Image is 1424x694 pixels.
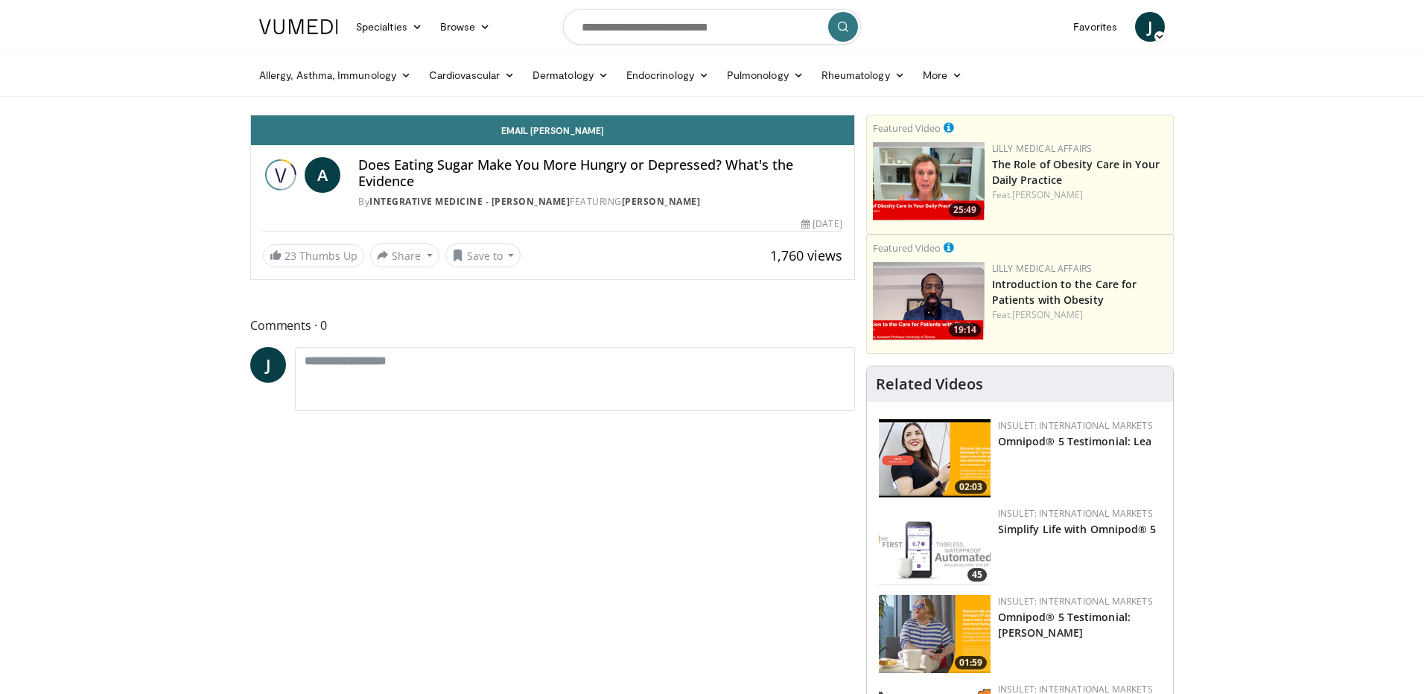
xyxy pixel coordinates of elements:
div: Feat. [992,188,1167,202]
a: Simplify Life with Omnipod® 5 [998,522,1157,536]
a: Allergy, Asthma, Immunology [250,60,420,90]
a: Insulet: International Markets [998,419,1153,432]
h4: Related Videos [876,375,983,393]
span: 19:14 [949,323,981,337]
a: Insulet: International Markets [998,507,1153,520]
img: 85ac4157-e7e8-40bb-9454-b1e4c1845598.png.150x105_q85_crop-smart_upscale.png [879,419,991,497]
small: Featured Video [873,241,941,255]
span: 1,760 views [770,246,842,264]
span: 25:49 [949,203,981,217]
a: 01:59 [879,595,991,673]
a: 45 [879,507,991,585]
a: Pulmonology [718,60,813,90]
img: f4bac35f-2703-40d6-a70d-02c4a6bd0abe.png.150x105_q85_crop-smart_upscale.png [879,507,991,585]
a: [PERSON_NAME] [622,195,701,208]
a: 19:14 [873,262,985,340]
a: J [1135,12,1165,42]
img: VuMedi Logo [259,19,338,34]
a: Email [PERSON_NAME] [251,115,854,145]
span: 45 [967,568,987,582]
a: [PERSON_NAME] [1012,188,1083,201]
a: Lilly Medical Affairs [992,142,1093,155]
a: Omnipod® 5 Testimonial: Lea [998,434,1152,448]
a: [PERSON_NAME] [1012,308,1083,321]
span: 23 [285,249,296,263]
a: Insulet: International Markets [998,595,1153,608]
div: By FEATURING [358,195,842,208]
a: Favorites [1064,12,1126,42]
a: 02:03 [879,419,991,497]
input: Search topics, interventions [563,9,861,45]
a: The Role of Obesity Care in Your Daily Practice [992,157,1160,187]
a: Integrative Medicine - [PERSON_NAME] [369,195,570,208]
a: More [914,60,971,90]
button: Save to [445,243,521,267]
img: e1208b6b-349f-4914-9dd7-f97803bdbf1d.png.150x105_q85_crop-smart_upscale.png [873,142,985,220]
div: Feat. [992,308,1167,322]
h4: Does Eating Sugar Make You More Hungry or Depressed? What's the Evidence [358,157,842,189]
span: 02:03 [955,480,987,494]
button: Share [370,243,439,267]
a: Specialties [347,12,431,42]
a: Dermatology [524,60,617,90]
div: [DATE] [801,217,842,231]
img: acc2e291-ced4-4dd5-b17b-d06994da28f3.png.150x105_q85_crop-smart_upscale.png [873,262,985,340]
a: J [250,347,286,383]
span: Comments 0 [250,316,855,335]
a: Browse [431,12,500,42]
a: Omnipod® 5 Testimonial: [PERSON_NAME] [998,610,1131,640]
a: A [305,157,340,193]
a: 25:49 [873,142,985,220]
a: Rheumatology [813,60,914,90]
a: Lilly Medical Affairs [992,262,1093,275]
a: Endocrinology [617,60,718,90]
a: 23 Thumbs Up [263,244,364,267]
span: 01:59 [955,656,987,669]
img: 6d50c0dd-ba08-46d7-8ee2-cf2a961867be.png.150x105_q85_crop-smart_upscale.png [879,595,991,673]
small: Featured Video [873,121,941,135]
img: Integrative Medicine - Astrid Pujari [263,157,299,193]
a: Cardiovascular [420,60,524,90]
a: Introduction to the Care for Patients with Obesity [992,277,1137,307]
